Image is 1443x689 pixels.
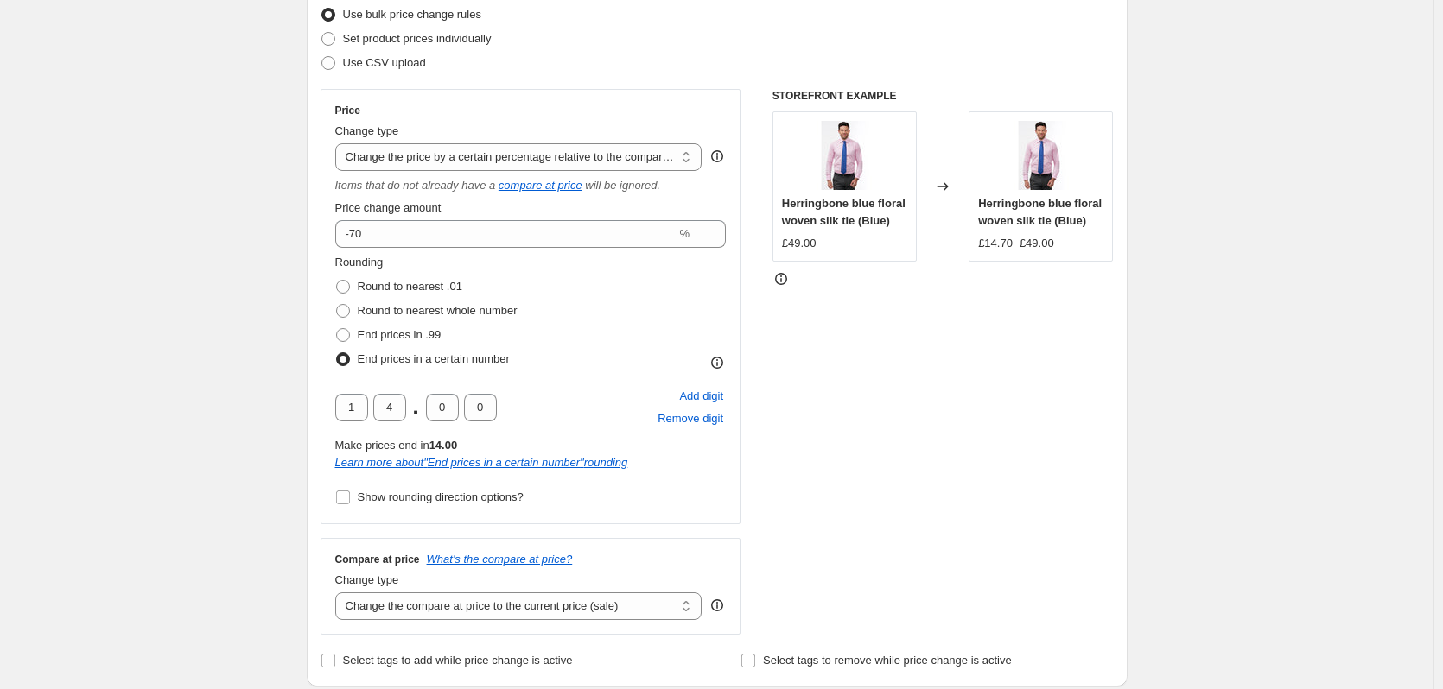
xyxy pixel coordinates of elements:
button: Add placeholder [677,385,726,408]
strike: £49.00 [1020,235,1054,252]
input: ﹡ [426,394,459,421]
i: will be ignored. [585,179,660,192]
span: Round to nearest whole number [358,304,518,317]
span: Make prices end in [335,439,458,452]
span: Round to nearest .01 [358,280,462,293]
span: Change type [335,124,399,137]
h3: Compare at price [335,553,420,566]
span: Herringbone blue floral woven silk tie (Blue) [782,197,906,227]
i: Items that do not already have a [335,179,496,192]
span: Use CSV upload [343,56,426,69]
div: £14.70 [978,235,1013,252]
h6: STOREFRONT EXAMPLE [772,89,1114,103]
input: -20 [335,220,677,248]
span: Select tags to remove while price change is active [763,654,1012,667]
button: Remove placeholder [655,408,726,430]
span: Price change amount [335,201,442,214]
div: help [709,148,726,165]
span: Herringbone blue floral woven silk tie (Blue) [978,197,1102,227]
span: . [411,394,421,421]
span: Remove digit [658,410,723,427]
img: RK_02028_80x.jpg [1007,121,1076,190]
span: Rounding [335,256,384,269]
i: Learn more about " End prices in a certain number " rounding [335,456,628,469]
input: ﹡ [373,394,406,421]
button: compare at price [499,179,582,192]
input: ﹡ [464,394,497,421]
b: 14.00 [429,439,458,452]
a: Learn more about"End prices in a certain number"rounding [335,456,628,469]
button: What's the compare at price? [427,553,573,566]
div: help [709,597,726,614]
input: ﹡ [335,394,368,421]
span: % [679,227,690,240]
span: End prices in a certain number [358,352,510,365]
span: Select tags to add while price change is active [343,654,573,667]
h3: Price [335,104,360,117]
span: Change type [335,573,399,586]
img: RK_02028_80x.jpg [810,121,879,190]
span: Show rounding direction options? [358,490,524,503]
span: End prices in .99 [358,328,442,341]
span: Set product prices individually [343,32,492,45]
div: £49.00 [782,235,817,252]
span: Add digit [679,388,723,405]
span: Use bulk price change rules [343,8,481,21]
